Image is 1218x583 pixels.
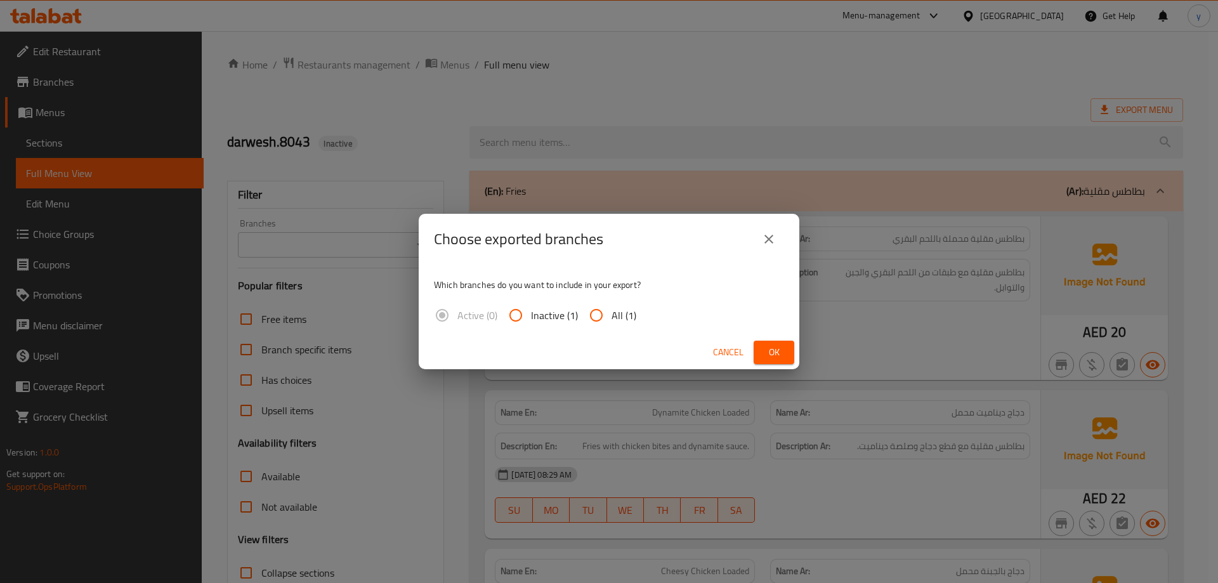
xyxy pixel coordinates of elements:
span: Inactive (1) [531,308,578,323]
span: Ok [764,344,784,360]
p: Which branches do you want to include in your export? [434,278,784,291]
span: Cancel [713,344,743,360]
span: All (1) [612,308,636,323]
button: close [754,224,784,254]
button: Ok [754,341,794,364]
span: Active (0) [457,308,497,323]
h2: Choose exported branches [434,229,603,249]
button: Cancel [708,341,749,364]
